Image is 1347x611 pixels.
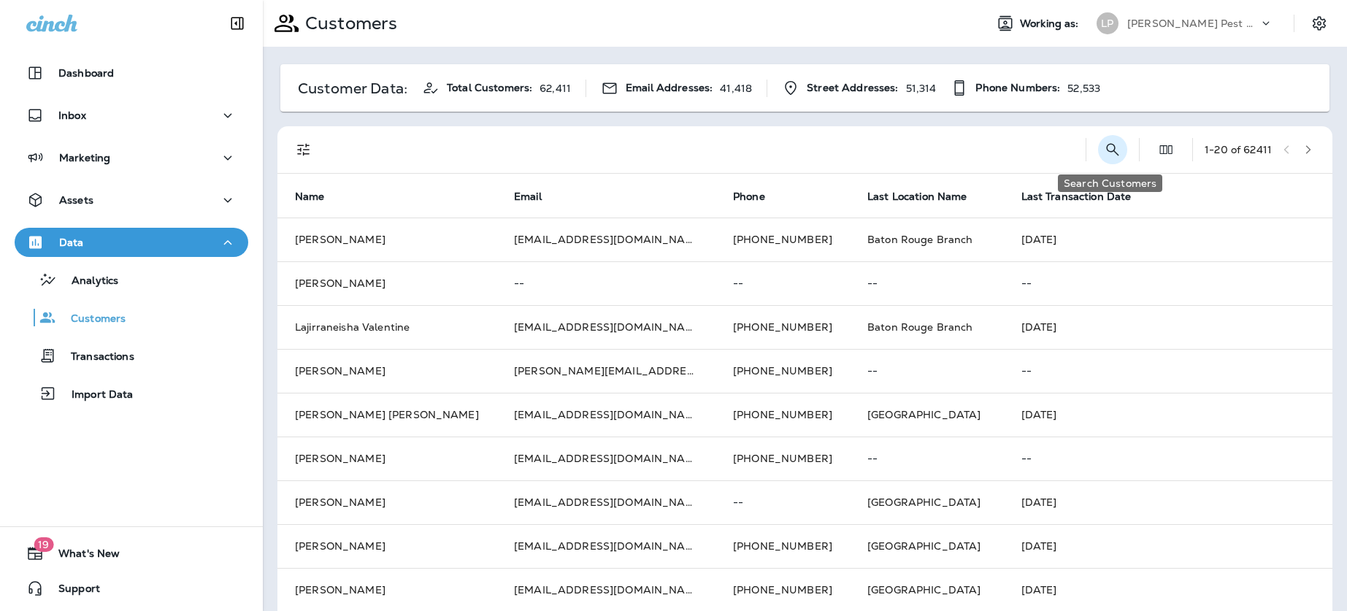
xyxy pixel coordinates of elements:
[1021,365,1316,377] p: --
[1004,218,1333,261] td: [DATE]
[720,82,752,94] p: 41,418
[59,237,84,248] p: Data
[34,537,53,552] span: 19
[1021,453,1316,464] p: --
[1021,277,1316,289] p: --
[57,274,118,288] p: Analytics
[277,524,496,568] td: [PERSON_NAME]
[867,233,973,246] span: Baton Rouge Branch
[496,305,715,349] td: [EMAIL_ADDRESS][DOMAIN_NAME]
[295,191,325,203] span: Name
[867,408,980,421] span: [GEOGRAPHIC_DATA]
[298,82,407,94] p: Customer Data:
[1004,305,1333,349] td: [DATE]
[277,437,496,480] td: [PERSON_NAME]
[733,191,765,203] span: Phone
[1004,393,1333,437] td: [DATE]
[514,277,698,289] p: --
[733,277,832,289] p: --
[15,228,248,257] button: Data
[58,109,86,121] p: Inbox
[56,350,134,364] p: Transactions
[807,82,898,94] span: Street Addresses:
[540,82,571,94] p: 62,411
[514,190,561,203] span: Email
[496,437,715,480] td: [EMAIL_ADDRESS][DOMAIN_NAME]
[15,302,248,333] button: Customers
[277,261,496,305] td: [PERSON_NAME]
[626,82,713,94] span: Email Addresses:
[15,185,248,215] button: Assets
[733,496,832,508] p: --
[867,583,980,596] span: [GEOGRAPHIC_DATA]
[867,191,967,203] span: Last Location Name
[496,218,715,261] td: [EMAIL_ADDRESS][DOMAIN_NAME]
[295,190,344,203] span: Name
[59,152,110,164] p: Marketing
[289,135,318,164] button: Filters
[277,393,496,437] td: [PERSON_NAME] [PERSON_NAME]
[277,218,496,261] td: [PERSON_NAME]
[1067,82,1100,94] p: 52,533
[59,194,93,206] p: Assets
[1151,135,1181,164] button: Edit Fields
[867,539,980,553] span: [GEOGRAPHIC_DATA]
[496,349,715,393] td: [PERSON_NAME][EMAIL_ADDRESS][DOMAIN_NAME]
[15,101,248,130] button: Inbox
[715,437,850,480] td: [PHONE_NUMBER]
[715,524,850,568] td: [PHONE_NUMBER]
[867,320,973,334] span: Baton Rouge Branch
[867,277,986,289] p: --
[496,393,715,437] td: [EMAIL_ADDRESS][DOMAIN_NAME]
[975,82,1060,94] span: Phone Numbers:
[906,82,937,94] p: 51,314
[715,393,850,437] td: [PHONE_NUMBER]
[15,539,248,568] button: 19What's New
[715,305,850,349] td: [PHONE_NUMBER]
[1021,191,1132,203] span: Last Transaction Date
[867,453,986,464] p: --
[56,312,126,326] p: Customers
[1097,12,1118,34] div: LP
[15,58,248,88] button: Dashboard
[447,82,532,94] span: Total Customers:
[1306,10,1332,36] button: Settings
[496,480,715,524] td: [EMAIL_ADDRESS][DOMAIN_NAME]
[15,143,248,172] button: Marketing
[514,191,542,203] span: Email
[277,480,496,524] td: [PERSON_NAME]
[44,547,120,565] span: What's New
[57,388,134,402] p: Import Data
[733,190,784,203] span: Phone
[715,218,850,261] td: [PHONE_NUMBER]
[217,9,258,38] button: Collapse Sidebar
[1058,174,1162,192] div: Search Customers
[277,349,496,393] td: [PERSON_NAME]
[496,524,715,568] td: [EMAIL_ADDRESS][DOMAIN_NAME]
[1127,18,1259,29] p: [PERSON_NAME] Pest Control
[1021,190,1151,203] span: Last Transaction Date
[867,190,986,203] span: Last Location Name
[1098,135,1127,164] button: Search Customers
[1004,480,1333,524] td: [DATE]
[867,496,980,509] span: [GEOGRAPHIC_DATA]
[1004,524,1333,568] td: [DATE]
[1205,144,1272,155] div: 1 - 20 of 62411
[15,378,248,409] button: Import Data
[15,264,248,295] button: Analytics
[15,340,248,371] button: Transactions
[44,583,100,600] span: Support
[867,365,986,377] p: --
[715,349,850,393] td: [PHONE_NUMBER]
[277,305,496,349] td: Lajirraneisha Valentine
[299,12,397,34] p: Customers
[15,574,248,603] button: Support
[58,67,114,79] p: Dashboard
[1020,18,1082,30] span: Working as:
